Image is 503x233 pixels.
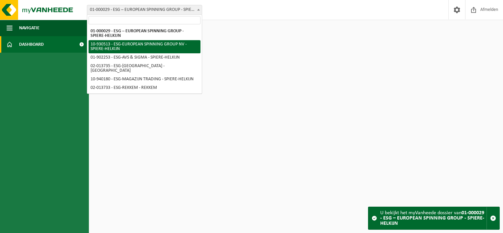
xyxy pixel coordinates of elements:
span: 01-000029 - ESG – EUROPEAN SPINNING GROUP - SPIERE-HELKIJN [87,5,202,14]
span: Dashboard [19,36,44,53]
li: 01-902253 - ESG-AVS & SIGMA - SPIERE-HELKIJN [89,53,200,62]
li: 01-000029 - ESG – EUROPEAN SPINNING GROUP - SPIERE-HELKIJN [89,27,200,40]
span: Navigatie [19,20,40,36]
div: U bekijkt het myVanheede dossier van [380,207,487,229]
span: 01-000029 - ESG – EUROPEAN SPINNING GROUP - SPIERE-HELKIJN [87,5,202,15]
li: 02-013735 - ESG-[GEOGRAPHIC_DATA] - [GEOGRAPHIC_DATA] [89,62,200,75]
li: 02-013733 - ESG-REKKEM - REKKEM [89,84,200,92]
li: 10-940180 - ESG-MAGAZIJN TRADING - SPIERE-HELKIJN [89,75,200,84]
strong: 01-000029 - ESG – EUROPEAN SPINNING GROUP - SPIERE-HELKIJN [380,210,484,226]
li: 10-930513 - ESG-EUROPEAN SPINNING GROUP NV - SPIERE-HELKIJN [89,40,200,53]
